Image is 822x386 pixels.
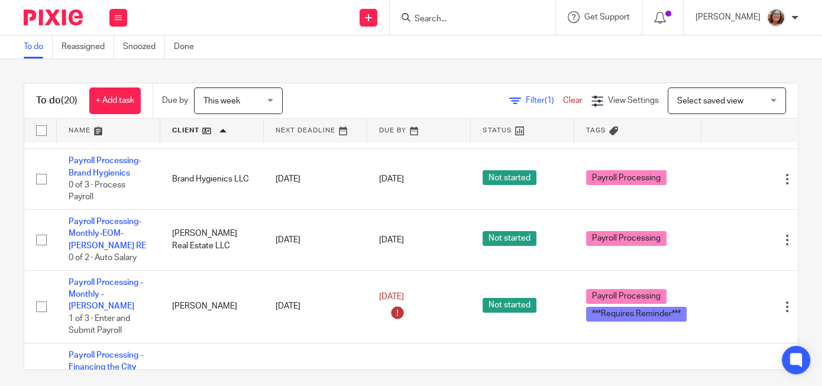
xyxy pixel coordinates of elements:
[61,96,77,105] span: (20)
[69,278,143,311] a: Payroll Processing - Monthly - [PERSON_NAME]
[160,210,264,271] td: [PERSON_NAME] Real Estate LLC
[264,149,367,210] td: [DATE]
[545,96,554,105] span: (1)
[586,231,666,246] span: Payroll Processing
[526,96,563,105] span: Filter
[69,218,146,250] a: Payroll Processing-Monthly-EOM-[PERSON_NAME] RE
[483,298,536,313] span: Not started
[24,9,83,25] img: Pixie
[766,8,785,27] img: LB%20Reg%20Headshot%208-2-23.jpg
[695,11,760,23] p: [PERSON_NAME]
[563,96,582,105] a: Clear
[160,149,264,210] td: Brand Hygienics LLC
[586,127,606,134] span: Tags
[264,270,367,343] td: [DATE]
[62,35,114,59] a: Reassigned
[483,170,536,185] span: Not started
[174,35,203,59] a: Done
[608,96,659,105] span: View Settings
[586,170,666,185] span: Payroll Processing
[69,181,125,202] span: 0 of 3 · Process Payroll
[69,157,141,177] a: Payroll Processing-Brand Hygienics
[123,35,165,59] a: Snoozed
[586,289,666,304] span: Payroll Processing
[36,95,77,107] h1: To do
[89,87,141,114] a: + Add task
[584,13,630,21] span: Get Support
[162,95,188,106] p: Due by
[677,97,743,105] span: Select saved view
[264,210,367,271] td: [DATE]
[69,314,130,335] span: 1 of 3 · Enter and Submit Payroll
[69,254,137,262] span: 0 of 2 · Auto Salary
[413,14,520,25] input: Search
[483,231,536,246] span: Not started
[24,35,53,59] a: To do
[379,293,404,301] span: [DATE]
[203,97,240,105] span: This week
[379,175,404,183] span: [DATE]
[379,236,404,244] span: [DATE]
[160,270,264,343] td: [PERSON_NAME]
